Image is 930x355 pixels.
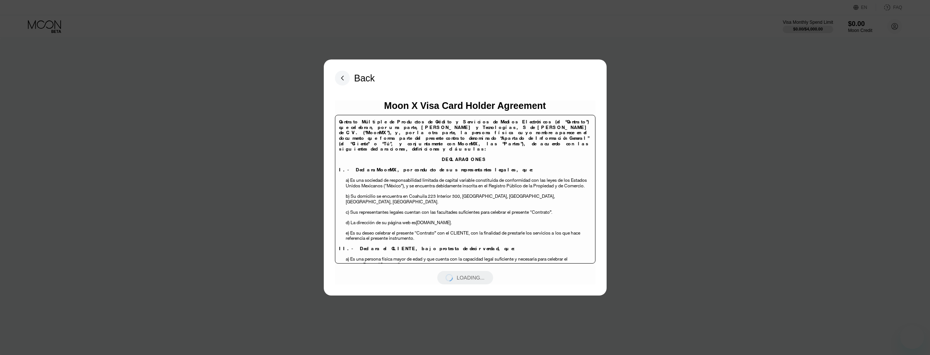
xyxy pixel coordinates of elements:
span: y, por la otra parte, la persona física cuyo nombre aparece en el documento que forma parte del p... [339,129,589,146]
span: d [346,219,348,226]
span: b) Su domicilio se encuentra en [346,193,408,199]
span: , las “Partes”), de acuerdo con las siguientes declaraciones, definiciones y cláusulas: [339,141,589,152]
iframe: Nút để khởi chạy cửa sổ nhắn tin [900,325,924,349]
span: Contrato Múltiple de Productos de Crédito y Servicios de Medios Electrónicos (el “Contrato”) que ... [339,119,589,130]
span: a) Es una persona física mayor de edad y que cuenta con la capacidad legal suficiente y necesaria... [346,256,568,268]
span: ) La dirección de su página web es [348,219,416,226]
span: II.- Declara el CLIENTE, bajo protesta de decir verdad, que: [339,245,517,252]
div: Back [335,71,375,85]
span: DECLARACIONES [442,156,487,162]
span: s a [548,230,554,236]
span: c [346,209,348,215]
span: MoonMX [377,167,397,173]
span: , [GEOGRAPHIC_DATA], [GEOGRAPHIC_DATA]. [346,193,555,205]
div: Back [354,73,375,84]
span: I.- Declara [339,167,377,173]
span: ) Es su deseo celebrar el presente “Contrato” con el CLIENTE, con la finalidad de prestarle los s... [348,230,548,236]
span: Coahuila 223 Interior 300, [GEOGRAPHIC_DATA], [GEOGRAPHIC_DATA] [409,193,554,199]
span: MoonMX [458,141,479,147]
span: los que hace referencia el presente instrumento. [346,230,580,242]
span: [DOMAIN_NAME]. [416,219,452,226]
span: ) Sus representantes legales cuentan con las facultades suficientes para celebrar el presente “Co... [348,209,552,215]
span: e [346,230,348,236]
span: , por conducto de sus representantes legales, que: [397,167,535,173]
span: a) Es una sociedad de responsabilidad limitada de capital variable constituida de conformidad con... [346,177,587,189]
span: [PERSON_NAME] y Tecnologías, S de [PERSON_NAME] de C.V. (“MoonMX”), [339,124,589,136]
div: Moon X Visa Card Holder Agreement [384,100,546,111]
